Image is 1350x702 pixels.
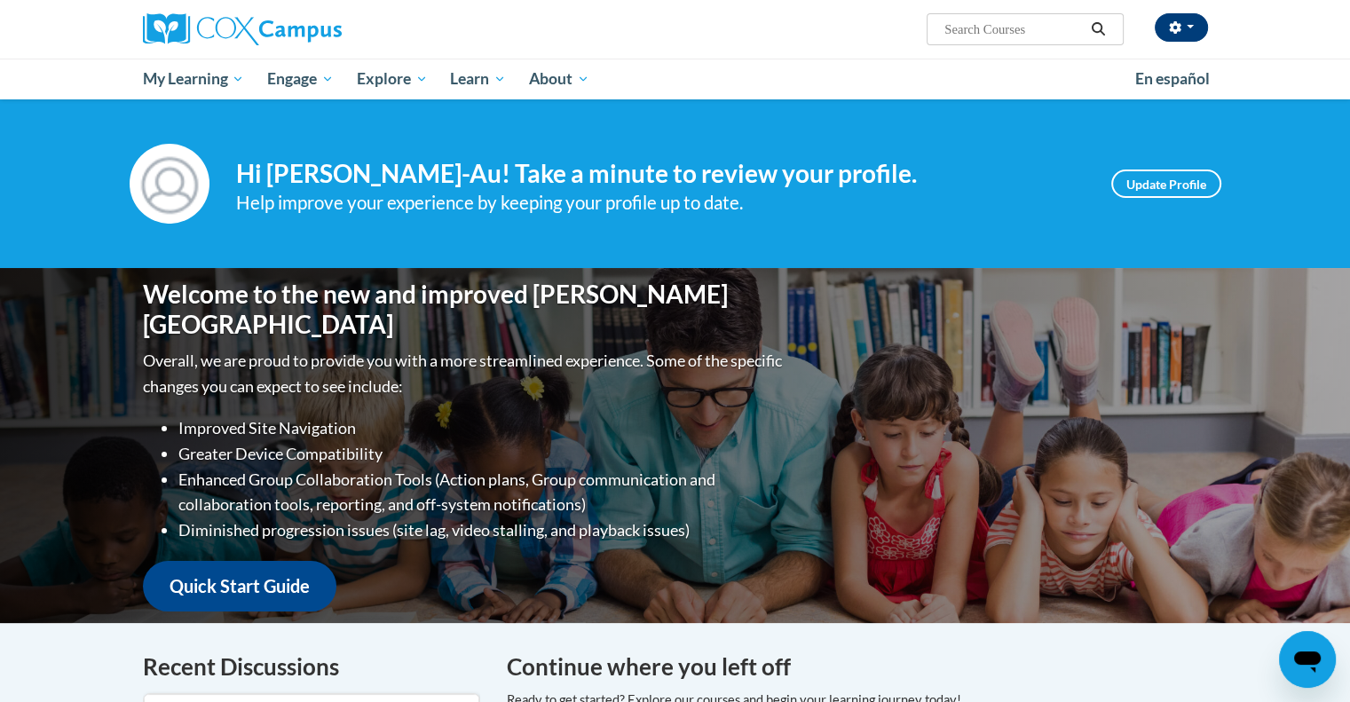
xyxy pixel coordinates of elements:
[143,348,786,399] p: Overall, we are proud to provide you with a more streamlined experience. Some of the specific cha...
[116,59,1235,99] div: Main menu
[143,13,480,45] a: Cox Campus
[178,441,786,467] li: Greater Device Compatibility
[1279,631,1336,688] iframe: Button to launch messaging window
[142,68,244,90] span: My Learning
[943,19,1085,40] input: Search Courses
[450,68,506,90] span: Learn
[130,144,209,224] img: Profile Image
[517,59,601,99] a: About
[143,280,786,339] h1: Welcome to the new and improved [PERSON_NAME][GEOGRAPHIC_DATA]
[1085,19,1111,40] button: Search
[143,561,336,611] a: Quick Start Guide
[529,68,589,90] span: About
[1124,60,1221,98] a: En español
[345,59,439,99] a: Explore
[143,650,480,684] h4: Recent Discussions
[178,415,786,441] li: Improved Site Navigation
[1155,13,1208,42] button: Account Settings
[267,68,334,90] span: Engage
[357,68,428,90] span: Explore
[131,59,257,99] a: My Learning
[507,650,1208,684] h4: Continue where you left off
[438,59,517,99] a: Learn
[1111,170,1221,198] a: Update Profile
[143,13,342,45] img: Cox Campus
[1135,69,1210,88] span: En español
[236,159,1085,189] h4: Hi [PERSON_NAME]-Au! Take a minute to review your profile.
[178,467,786,518] li: Enhanced Group Collaboration Tools (Action plans, Group communication and collaboration tools, re...
[236,188,1085,217] div: Help improve your experience by keeping your profile up to date.
[256,59,345,99] a: Engage
[178,517,786,543] li: Diminished progression issues (site lag, video stalling, and playback issues)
